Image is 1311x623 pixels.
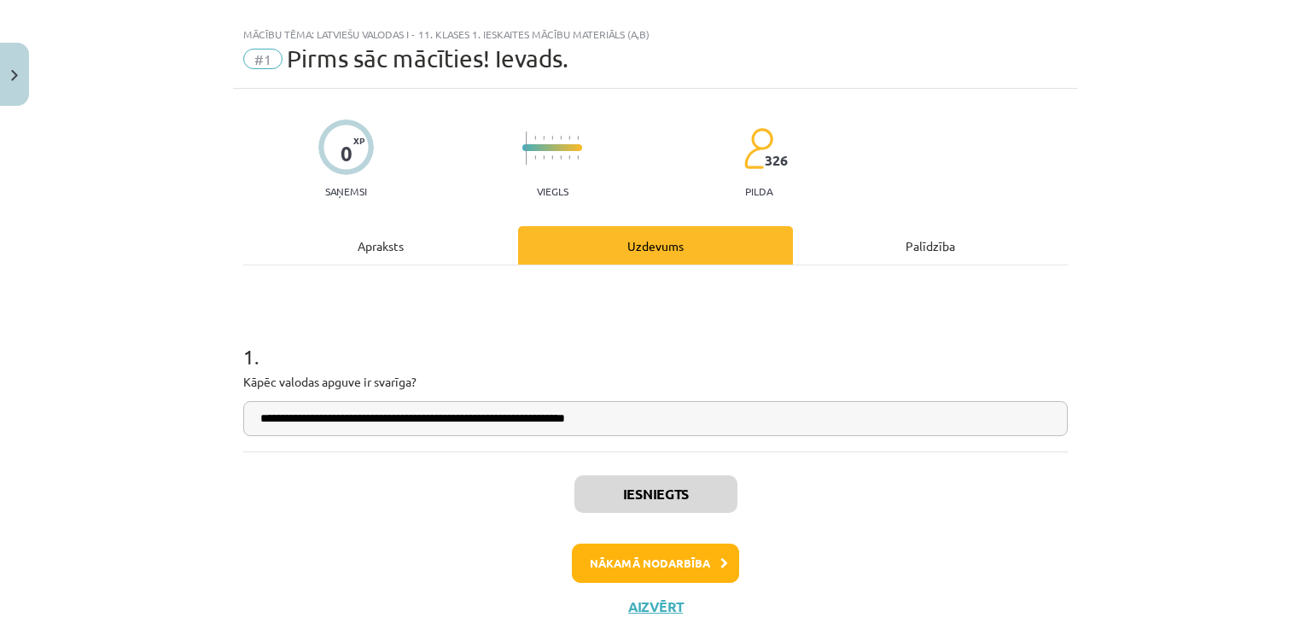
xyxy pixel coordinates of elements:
[560,155,562,160] img: icon-short-line-57e1e144782c952c97e751825c79c345078a6d821885a25fce030b3d8c18986b.svg
[341,142,353,166] div: 0
[353,136,364,145] span: XP
[623,598,688,615] button: Aizvērt
[551,155,553,160] img: icon-short-line-57e1e144782c952c97e751825c79c345078a6d821885a25fce030b3d8c18986b.svg
[543,155,545,160] img: icon-short-line-57e1e144782c952c97e751825c79c345078a6d821885a25fce030b3d8c18986b.svg
[287,44,568,73] span: Pirms sāc mācīties! Ievads.
[745,185,772,197] p: pilda
[534,155,536,160] img: icon-short-line-57e1e144782c952c97e751825c79c345078a6d821885a25fce030b3d8c18986b.svg
[572,544,739,583] button: Nākamā nodarbība
[243,315,1068,368] h1: 1 .
[568,136,570,140] img: icon-short-line-57e1e144782c952c97e751825c79c345078a6d821885a25fce030b3d8c18986b.svg
[537,185,568,197] p: Viegls
[574,475,737,513] button: Iesniegts
[318,185,374,197] p: Saņemsi
[11,70,18,81] img: icon-close-lesson-0947bae3869378f0d4975bcd49f059093ad1ed9edebbc8119c70593378902aed.svg
[577,136,579,140] img: icon-short-line-57e1e144782c952c97e751825c79c345078a6d821885a25fce030b3d8c18986b.svg
[243,28,1068,40] div: Mācību tēma: Latviešu valodas i - 11. klases 1. ieskaites mācību materiāls (a,b)
[743,127,773,170] img: students-c634bb4e5e11cddfef0936a35e636f08e4e9abd3cc4e673bd6f9a4125e45ecb1.svg
[518,226,793,265] div: Uzdevums
[243,226,518,265] div: Apraksts
[793,226,1068,265] div: Palīdzība
[577,155,579,160] img: icon-short-line-57e1e144782c952c97e751825c79c345078a6d821885a25fce030b3d8c18986b.svg
[765,153,788,168] span: 326
[551,136,553,140] img: icon-short-line-57e1e144782c952c97e751825c79c345078a6d821885a25fce030b3d8c18986b.svg
[526,131,527,165] img: icon-long-line-d9ea69661e0d244f92f715978eff75569469978d946b2353a9bb055b3ed8787d.svg
[568,155,570,160] img: icon-short-line-57e1e144782c952c97e751825c79c345078a6d821885a25fce030b3d8c18986b.svg
[543,136,545,140] img: icon-short-line-57e1e144782c952c97e751825c79c345078a6d821885a25fce030b3d8c18986b.svg
[243,373,1068,391] p: Kāpēc valodas apguve ir svarīga?
[534,136,536,140] img: icon-short-line-57e1e144782c952c97e751825c79c345078a6d821885a25fce030b3d8c18986b.svg
[560,136,562,140] img: icon-short-line-57e1e144782c952c97e751825c79c345078a6d821885a25fce030b3d8c18986b.svg
[243,49,283,69] span: #1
